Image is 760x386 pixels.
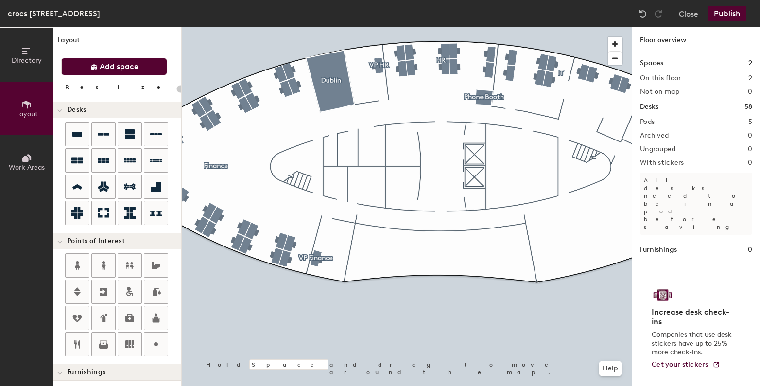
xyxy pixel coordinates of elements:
[748,88,752,96] h2: 0
[748,58,752,69] h1: 2
[67,368,105,376] span: Furnishings
[640,102,658,112] h1: Desks
[652,361,720,369] a: Get your stickers
[652,360,708,368] span: Get your stickers
[744,102,752,112] h1: 58
[599,361,622,376] button: Help
[640,74,681,82] h2: On this floor
[640,118,655,126] h2: Pods
[654,9,663,18] img: Redo
[652,331,735,357] p: Companies that use desk stickers have up to 25% more check-ins.
[748,245,752,255] h1: 0
[679,6,698,21] button: Close
[748,159,752,167] h2: 0
[67,237,125,245] span: Points of Interest
[16,110,38,118] span: Layout
[708,6,746,21] button: Publish
[53,35,181,50] h1: Layout
[632,27,760,50] h1: Floor overview
[67,106,86,114] span: Desks
[9,163,45,172] span: Work Areas
[100,62,138,71] span: Add space
[638,9,648,18] img: Undo
[640,88,679,96] h2: Not on map
[748,145,752,153] h2: 0
[640,245,677,255] h1: Furnishings
[652,287,674,303] img: Sticker logo
[748,118,752,126] h2: 5
[8,7,100,19] div: crocs [STREET_ADDRESS]
[748,74,752,82] h2: 2
[652,307,735,327] h4: Increase desk check-ins
[640,132,669,140] h2: Archived
[12,56,42,65] span: Directory
[640,145,676,153] h2: Ungrouped
[65,83,173,91] div: Resize
[640,159,684,167] h2: With stickers
[640,58,663,69] h1: Spaces
[61,58,167,75] button: Add space
[640,173,752,235] p: All desks need to be in a pod before saving
[748,132,752,140] h2: 0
